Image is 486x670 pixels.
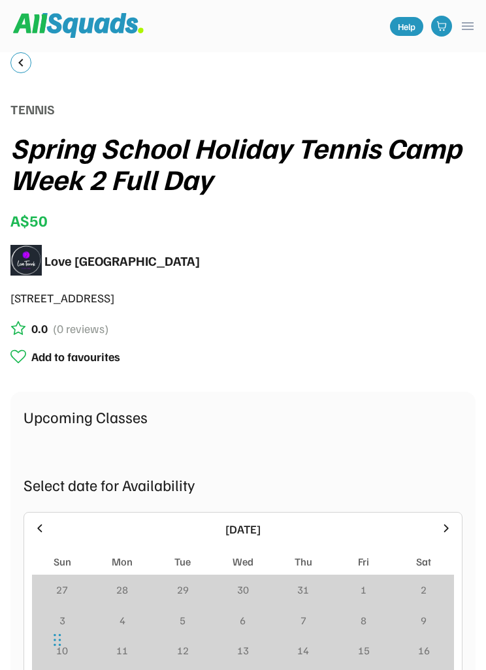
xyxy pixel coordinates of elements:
[31,348,120,366] div: Add to favourites
[233,554,253,569] div: Wed
[10,132,476,195] div: Spring School Holiday Tennis Camp Week 2 Full Day
[13,55,29,71] button: keyboard_arrow_left
[10,99,55,119] div: TENNIS
[174,554,191,569] div: Tue
[44,251,476,270] div: Love [GEOGRAPHIC_DATA]
[31,320,48,338] div: 0.0
[116,582,128,598] div: 28
[358,643,370,658] div: 15
[460,18,476,34] button: menu
[180,613,186,628] div: 5
[177,582,189,598] div: 29
[120,613,125,628] div: 4
[54,520,432,538] div: [DATE]
[177,643,189,658] div: 12
[421,582,427,598] div: 2
[240,613,246,628] div: 6
[13,13,144,38] img: Squad%20Logo.svg
[297,643,309,658] div: 14
[361,613,366,628] div: 8
[53,320,108,338] div: (0 reviews)
[56,582,68,598] div: 27
[436,21,447,31] img: shopping-cart-01%20%281%29.svg
[361,582,366,598] div: 1
[390,17,423,36] a: Help
[297,582,309,598] div: 31
[10,208,48,232] div: A$50
[54,554,71,569] div: Sun
[237,643,249,658] div: 13
[10,289,476,307] div: [STREET_ADDRESS]
[116,643,128,658] div: 11
[416,554,431,569] div: Sat
[300,613,306,628] div: 7
[237,582,249,598] div: 30
[358,554,369,569] div: Fri
[418,643,430,658] div: 16
[24,473,462,496] div: Select date for Availability
[10,245,42,276] img: LTPP_Logo_REV.jpeg
[24,405,462,428] div: Upcoming Classes
[295,554,312,569] div: Thu
[421,613,427,628] div: 9
[112,554,133,569] div: Mon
